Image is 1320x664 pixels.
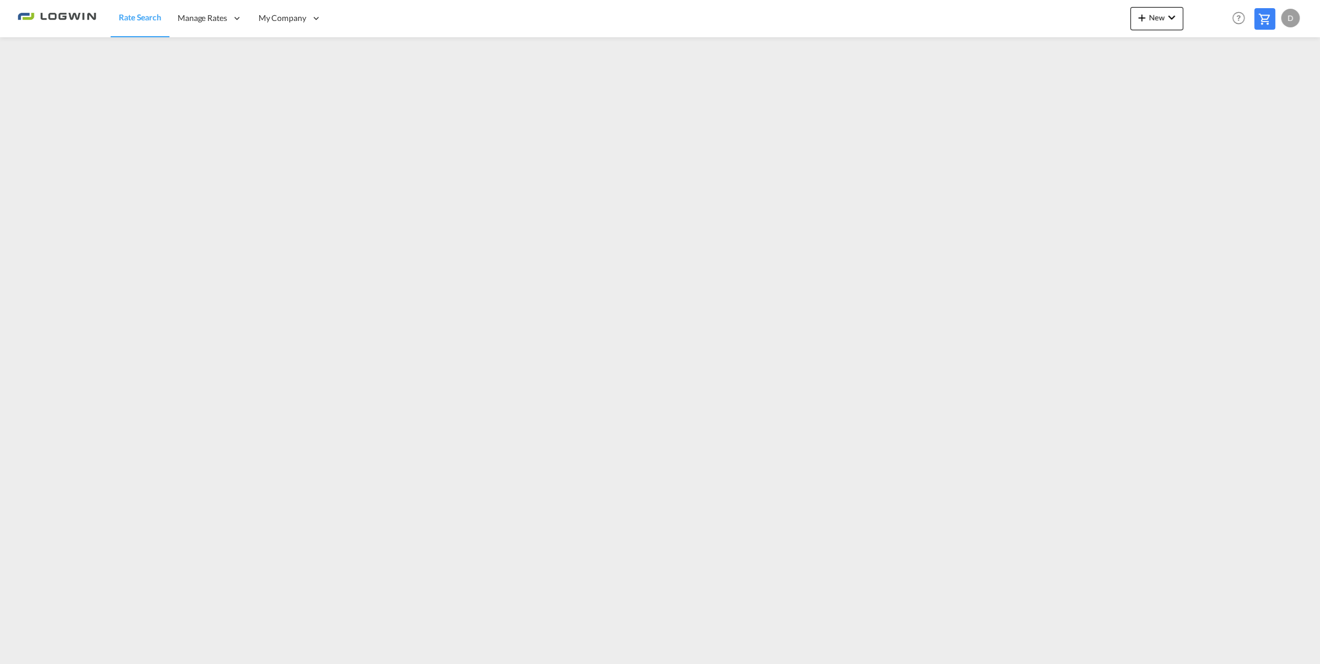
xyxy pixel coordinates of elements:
span: Help [1229,8,1248,28]
span: New [1135,13,1179,22]
div: D [1281,9,1300,27]
md-icon: icon-chevron-down [1165,10,1179,24]
span: My Company [259,12,306,24]
span: Rate Search [119,12,161,22]
div: Help [1229,8,1254,29]
span: Manage Rates [178,12,227,24]
img: 2761ae10d95411efa20a1f5e0282d2d7.png [17,5,96,31]
button: icon-plus 400-fgNewicon-chevron-down [1130,7,1183,30]
md-icon: icon-plus 400-fg [1135,10,1149,24]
